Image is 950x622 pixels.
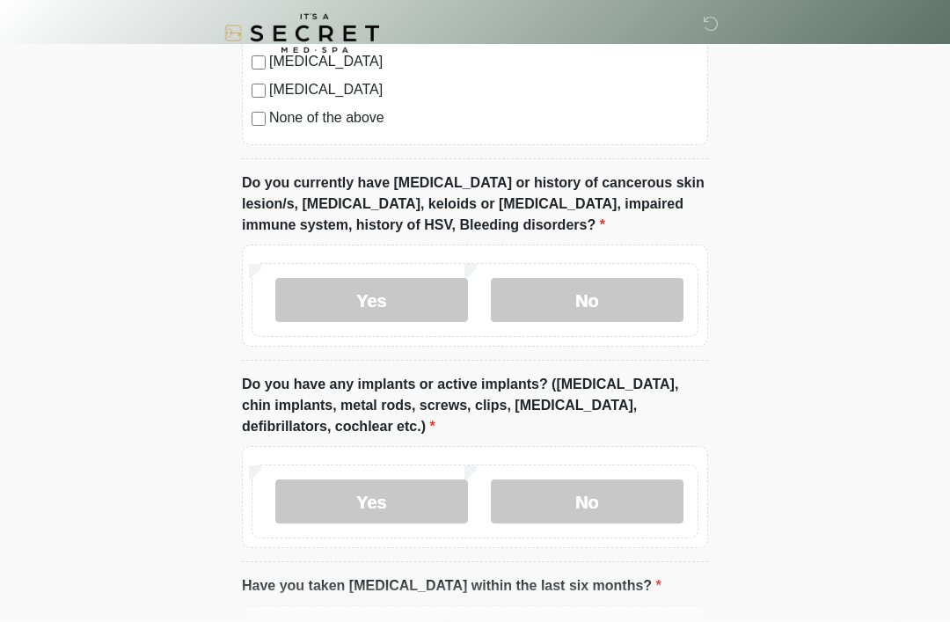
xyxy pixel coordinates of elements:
label: Do you currently have [MEDICAL_DATA] or history of cancerous skin lesion/s, [MEDICAL_DATA], keloi... [242,172,708,236]
label: Yes [275,278,468,322]
img: It's A Secret Med Spa Logo [224,13,379,53]
label: No [491,278,683,322]
input: None of the above [252,112,266,126]
input: [MEDICAL_DATA] [252,84,266,98]
label: Have you taken [MEDICAL_DATA] within the last six months? [242,575,661,596]
label: Yes [275,479,468,523]
label: [MEDICAL_DATA] [269,79,698,100]
label: No [491,479,683,523]
label: None of the above [269,107,698,128]
label: Do you have any implants or active implants? ([MEDICAL_DATA], chin implants, metal rods, screws, ... [242,374,708,437]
